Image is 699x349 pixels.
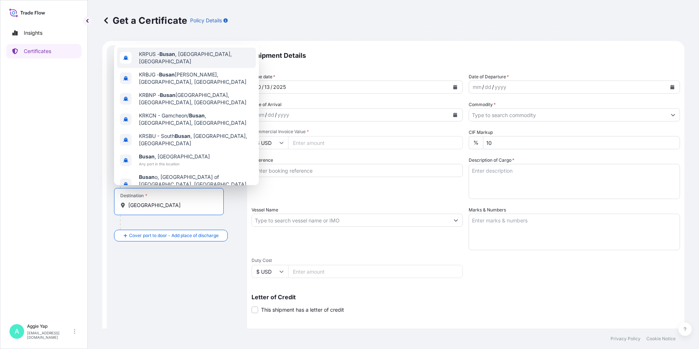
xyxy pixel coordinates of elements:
button: Show suggestions [666,108,680,121]
span: This shipment has a letter of credit [261,306,344,314]
input: Destination [128,202,215,209]
label: Reference [252,157,273,164]
b: Busan [139,153,155,160]
span: KRKCN - Gamcheon/ , [GEOGRAPHIC_DATA], [GEOGRAPHIC_DATA] [139,112,253,127]
p: Certificates [24,48,51,55]
div: Destination [120,193,147,199]
div: / [271,83,272,91]
div: year, [272,83,287,91]
button: Show suggestions [449,214,462,227]
span: Date of Departure [469,73,509,80]
span: KRBJG - [PERSON_NAME], [GEOGRAPHIC_DATA], [GEOGRAPHIC_DATA] [139,71,253,86]
span: Commercial Invoice Value [252,129,463,135]
b: Busan [160,92,175,98]
input: Enter amount [288,265,463,278]
div: month, [472,83,482,91]
span: , [GEOGRAPHIC_DATA] [139,153,210,160]
input: Type to search commodity [469,108,666,121]
span: Date of Arrival [252,101,282,108]
span: Issue date [252,73,275,80]
div: / [482,83,484,91]
input: Type to search vessel name or IMO [252,214,449,227]
b: Busan [159,71,175,78]
p: Shipment Details [252,45,680,66]
div: Show suggestions [114,45,259,185]
p: Cookie Notice [646,336,676,342]
span: KRPUS - , [GEOGRAPHIC_DATA], [GEOGRAPHIC_DATA] [139,50,253,65]
p: Letter of Credit [252,294,680,300]
div: month, [255,110,265,119]
label: Marks & Numbers [469,206,506,214]
div: day, [264,83,271,91]
button: Calendar [449,81,461,93]
label: Vessel Name [252,206,278,214]
p: [EMAIL_ADDRESS][DOMAIN_NAME] [27,331,72,339]
button: Calendar [449,109,461,121]
p: Get a Certificate [102,15,187,26]
label: Commodity [469,101,496,108]
button: Calendar [666,81,678,93]
span: Duty Cost [252,258,463,263]
span: KRBNP - [GEOGRAPHIC_DATA], [GEOGRAPHIC_DATA], [GEOGRAPHIC_DATA] [139,91,253,106]
div: year, [277,110,290,119]
b: Busan [175,133,190,139]
span: Cover port to door - Add place of discharge [129,232,219,239]
div: / [492,83,494,91]
label: CIF Markup [469,129,493,136]
div: day, [267,110,275,119]
b: Busan [189,112,205,119]
div: / [262,83,264,91]
span: o, [GEOGRAPHIC_DATA] of [GEOGRAPHIC_DATA], [GEOGRAPHIC_DATA] [139,173,253,188]
b: Busan [159,51,175,57]
p: Policy Details [190,17,222,24]
span: KRSBU - South , [GEOGRAPHIC_DATA], [GEOGRAPHIC_DATA] [139,132,253,147]
input: Enter percentage between 0 and 24% [483,136,680,149]
div: % [469,136,483,149]
div: day, [484,83,492,91]
span: Any port in this location [139,160,210,168]
b: Busan [139,174,155,180]
div: / [265,110,267,119]
input: Enter amount [288,136,463,149]
label: Description of Cargo [469,157,514,164]
input: Enter booking reference [252,164,463,177]
span: A [15,328,19,335]
p: Insights [24,29,42,37]
div: / [275,110,277,119]
p: Aggie Yap [27,323,72,329]
p: Privacy Policy [611,336,641,342]
div: year, [494,83,507,91]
